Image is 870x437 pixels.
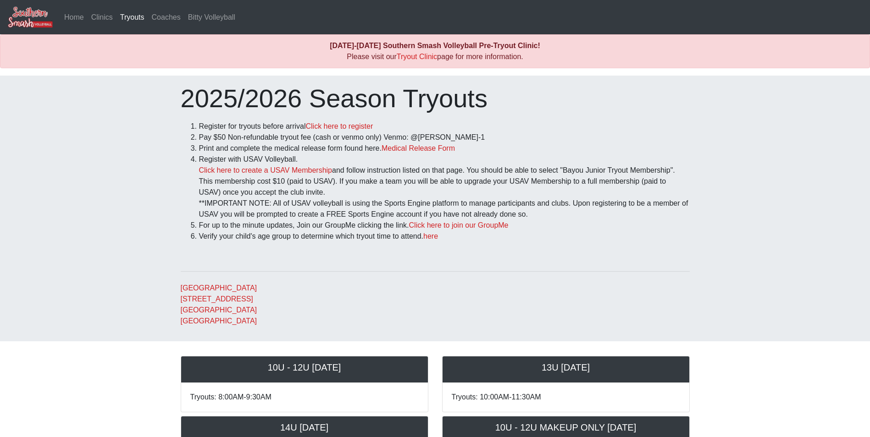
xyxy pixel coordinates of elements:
[199,231,690,242] li: Verify your child's age group to determine which tryout time to attend.
[452,362,680,373] h5: 13U [DATE]
[423,232,438,240] a: here
[305,122,373,130] a: Click here to register
[397,53,437,60] a: Tryout Clinic
[148,8,184,27] a: Coaches
[88,8,116,27] a: Clinics
[190,392,419,403] p: Tryouts: 8:00AM-9:30AM
[190,422,419,433] h5: 14U [DATE]
[7,6,53,28] img: Southern Smash Volleyball
[382,144,455,152] a: Medical Release Form
[199,121,690,132] li: Register for tryouts before arrival
[190,362,419,373] h5: 10U - 12U [DATE]
[199,220,690,231] li: For up to the minute updates, Join our GroupMe clicking the link.
[181,284,257,325] a: [GEOGRAPHIC_DATA][STREET_ADDRESS][GEOGRAPHIC_DATA][GEOGRAPHIC_DATA]
[61,8,88,27] a: Home
[116,8,148,27] a: Tryouts
[452,392,680,403] p: Tryouts: 10:00AM-11:30AM
[199,132,690,143] li: Pay $50 Non-refundable tryout fee (cash or venmo only) Venmo: @[PERSON_NAME]-1
[199,143,690,154] li: Print and complete the medical release form found here.
[181,83,690,114] h1: 2025/2026 Season Tryouts
[199,166,332,174] a: Click here to create a USAV Membership
[184,8,239,27] a: Bitty Volleyball
[330,42,540,49] b: [DATE]-[DATE] Southern Smash Volleyball Pre-Tryout Clinic!
[452,422,680,433] h5: 10U - 12U MAKEUP ONLY [DATE]
[199,154,690,220] li: Register with USAV Volleyball. and follow instruction listed on that page. You should be able to ...
[409,221,509,229] a: Click here to join our GroupMe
